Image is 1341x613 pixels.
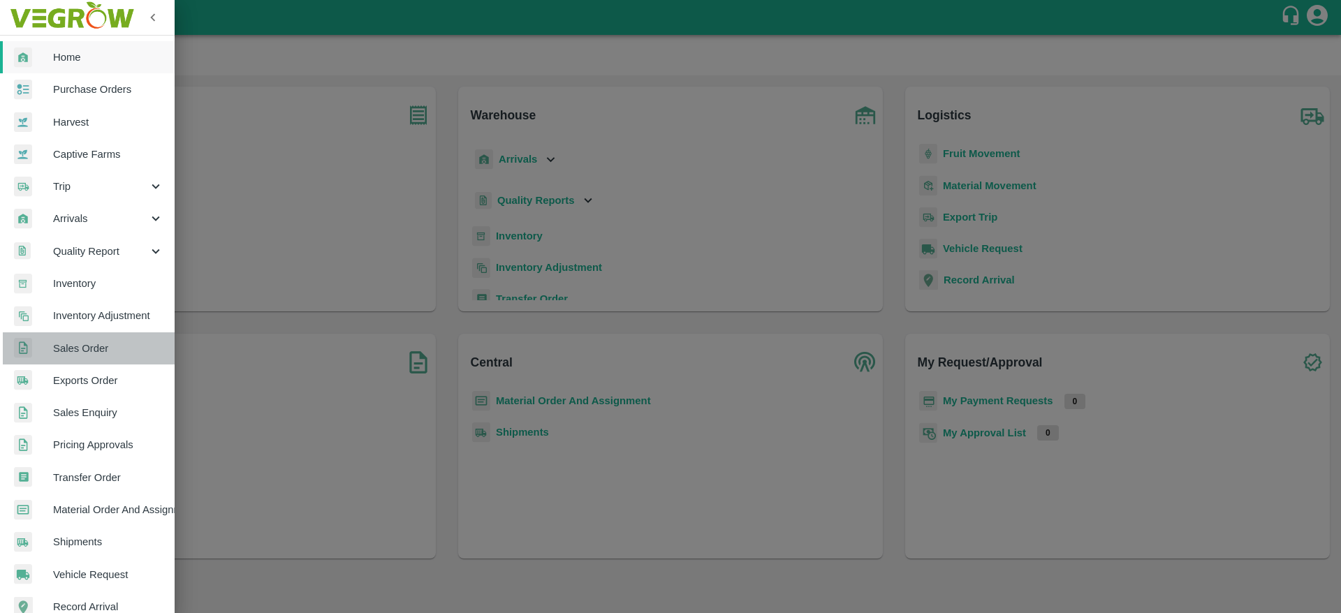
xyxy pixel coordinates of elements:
span: Harvest [53,115,163,130]
span: Transfer Order [53,470,163,485]
span: Home [53,50,163,65]
span: Exports Order [53,373,163,388]
img: whArrival [14,47,32,68]
img: sales [14,338,32,358]
img: sales [14,403,32,423]
img: shipments [14,370,32,390]
span: Arrivals [53,211,148,226]
span: Inventory Adjustment [53,308,163,323]
img: harvest [14,144,32,165]
img: vehicle [14,564,32,584]
span: Sales Enquiry [53,405,163,420]
img: sales [14,435,32,455]
span: Shipments [53,534,163,549]
img: inventory [14,306,32,326]
img: whArrival [14,209,32,229]
img: delivery [14,177,32,197]
img: reciept [14,80,32,100]
img: whTransfer [14,467,32,487]
span: Inventory [53,276,163,291]
img: centralMaterial [14,500,32,520]
span: Vehicle Request [53,567,163,582]
span: Quality Report [53,244,148,259]
img: whInventory [14,274,32,294]
img: shipments [14,532,32,552]
span: Captive Farms [53,147,163,162]
span: Sales Order [53,341,163,356]
span: Material Order And Assignment [53,502,163,517]
span: Purchase Orders [53,82,163,97]
span: Trip [53,179,148,194]
span: Pricing Approvals [53,437,163,452]
img: harvest [14,112,32,133]
img: qualityReport [14,242,31,260]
